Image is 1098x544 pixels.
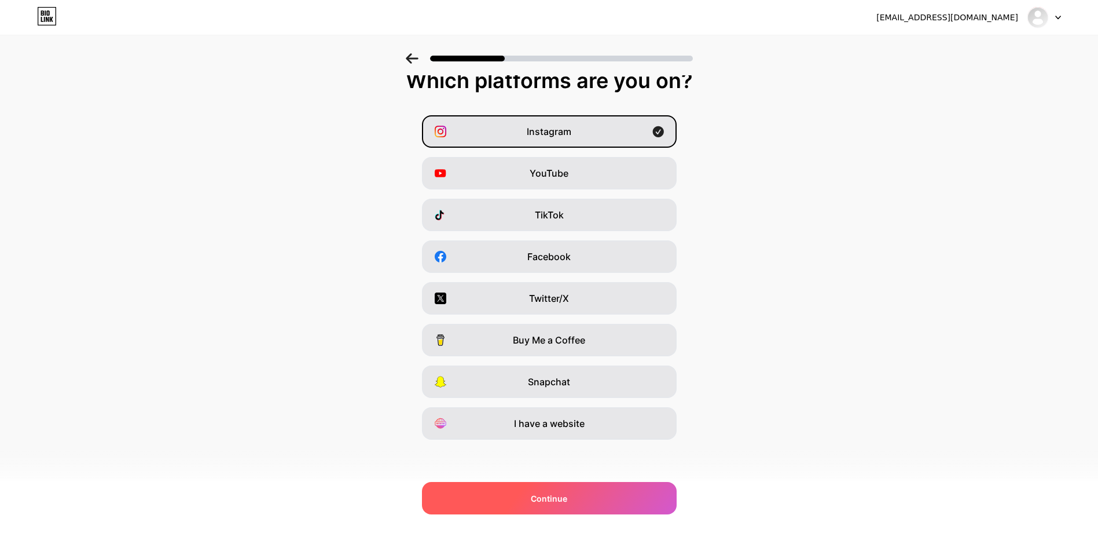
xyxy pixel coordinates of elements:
div: [EMAIL_ADDRESS][DOMAIN_NAME] [876,12,1018,24]
div: Which platforms are you on? [12,69,1086,92]
span: I have a website [514,417,585,430]
span: Facebook [527,250,571,264]
span: TikTok [535,208,564,222]
span: Twitter/X [529,291,569,305]
span: Continue [531,492,567,505]
span: Buy Me a Coffee [513,333,585,347]
img: alaaeldinosman [1027,6,1049,28]
span: YouTube [530,166,568,180]
span: Snapchat [528,375,570,389]
span: Instagram [527,125,571,138]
